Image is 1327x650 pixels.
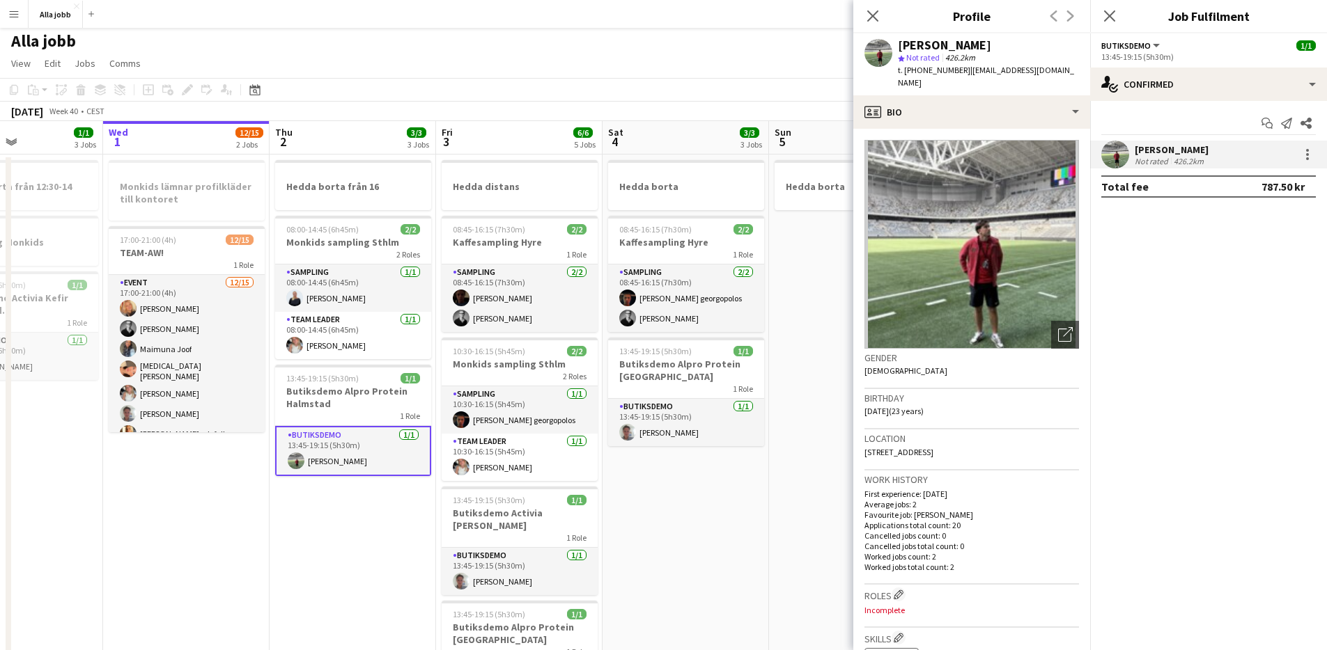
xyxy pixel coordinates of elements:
[608,216,764,332] app-job-card: 08:45-16:15 (7h30m)2/2Kaffesampling Hyre1 RoleSampling2/208:45-16:15 (7h30m)[PERSON_NAME] georgop...
[74,127,93,138] span: 1/1
[1051,321,1079,349] div: Open photos pop-in
[566,249,587,260] span: 1 Role
[442,216,598,332] app-job-card: 08:45-16:15 (7h30m)2/2Kaffesampling Hyre1 RoleSampling2/208:45-16:15 (7h30m)[PERSON_NAME][PERSON_...
[898,65,970,75] span: t. [PHONE_NUMBER]
[442,358,598,370] h3: Monkids sampling Sthlm
[1101,51,1316,62] div: 13:45-19:15 (5h30m)
[401,224,420,235] span: 2/2
[109,180,265,205] h3: Monkids lämnar profilkläder till kontoret
[442,486,598,595] app-job-card: 13:45-19:15 (5h30m)1/1Butiksdemo Activia [PERSON_NAME]1 RoleButiksdemo1/113:45-19:15 (5h30m)[PERS...
[275,365,431,476] app-job-card: 13:45-19:15 (5h30m)1/1Butiksdemo Alpro Protein Halmstad1 RoleButiksdemo1/113:45-19:15 (5h30m)[PER...
[574,139,596,150] div: 5 Jobs
[275,385,431,410] h3: Butiksdemo Alpro Protein Halmstad
[29,1,83,28] button: Alla jobb
[1101,40,1151,51] span: Butiksdemo
[864,489,1079,499] p: First experience: [DATE]
[563,371,587,381] span: 2 Roles
[573,127,593,138] span: 6/6
[273,134,293,150] span: 2
[275,126,293,138] span: Thu
[109,275,265,609] app-card-role: Event12/1517:00-21:00 (4h)[PERSON_NAME][PERSON_NAME]Maimuna Joof[MEDICAL_DATA][PERSON_NAME][PERSO...
[442,621,598,646] h3: Butiksdemo Alpro Protein [GEOGRAPHIC_DATA]
[1090,7,1327,25] h3: Job Fulfilment
[109,126,128,138] span: Wed
[109,160,265,221] app-job-card: Monkids lämnar profilkläder till kontoret
[442,264,598,332] app-card-role: Sampling2/208:45-16:15 (7h30m)[PERSON_NAME][PERSON_NAME]
[235,127,263,138] span: 12/15
[608,338,764,446] app-job-card: 13:45-19:15 (5h30m)1/1Butiksdemo Alpro Protein [GEOGRAPHIC_DATA]1 RoleButiksdemo1/113:45-19:15 (5...
[453,224,525,235] span: 08:45-16:15 (7h30m)
[400,411,420,421] span: 1 Role
[898,65,1074,88] span: | [EMAIL_ADDRESS][DOMAIN_NAME]
[69,54,101,72] a: Jobs
[1296,40,1316,51] span: 1/1
[120,235,176,245] span: 17:00-21:00 (4h)
[45,57,61,70] span: Edit
[733,249,753,260] span: 1 Role
[1135,143,1209,156] div: [PERSON_NAME]
[619,224,692,235] span: 08:45-16:15 (7h30m)
[853,95,1090,129] div: Bio
[608,160,764,210] app-job-card: Hedda borta
[1135,156,1171,166] div: Not rated
[864,605,1079,615] p: Incomplete
[567,495,587,505] span: 1/1
[442,126,453,138] span: Fri
[864,587,1079,602] h3: Roles
[864,541,1079,551] p: Cancelled jobs total count: 0
[453,609,525,619] span: 13:45-19:15 (5h30m)
[608,358,764,383] h3: Butiksdemo Alpro Protein [GEOGRAPHIC_DATA]
[286,373,359,383] span: 13:45-19:15 (5h30m)
[775,126,791,138] span: Sun
[567,609,587,619] span: 1/1
[1262,180,1305,193] div: 787.50 kr
[442,434,598,481] app-card-role: Team Leader1/110:30-16:15 (5h45m)[PERSON_NAME]
[1101,40,1162,51] button: Butiksdemo
[275,426,431,476] app-card-role: Butiksdemo1/113:45-19:15 (5h30m)[PERSON_NAME]
[864,562,1079,572] p: Worked jobs total count: 2
[109,226,265,432] div: 17:00-21:00 (4h)12/15TEAM-AW!1 RoleEvent12/1517:00-21:00 (4h)[PERSON_NAME][PERSON_NAME]Maimuna Jo...
[11,104,43,118] div: [DATE]
[1090,68,1327,101] div: Confirmed
[104,54,146,72] a: Comms
[86,106,104,116] div: CEST
[6,54,36,72] a: View
[608,180,764,193] h3: Hedda borta
[226,235,254,245] span: 12/15
[275,216,431,359] app-job-card: 08:00-14:45 (6h45m)2/2Monkids sampling Sthlm2 RolesSampling1/108:00-14:45 (6h45m)[PERSON_NAME]Tea...
[401,373,420,383] span: 1/1
[440,134,453,150] span: 3
[864,432,1079,445] h3: Location
[11,57,31,70] span: View
[396,249,420,260] span: 2 Roles
[275,264,431,312] app-card-role: Sampling1/108:00-14:45 (6h45m)[PERSON_NAME]
[233,260,254,270] span: 1 Role
[740,127,759,138] span: 3/3
[275,160,431,210] app-job-card: Hedda borta från 16
[864,351,1079,364] h3: Gender
[619,346,692,356] span: 13:45-19:15 (5h30m)
[864,447,933,457] span: [STREET_ADDRESS]
[608,236,764,248] h3: Kaffesampling Hyre
[75,57,95,70] span: Jobs
[46,106,81,116] span: Week 40
[109,57,141,70] span: Comms
[442,507,598,532] h3: Butiksdemo Activia [PERSON_NAME]
[442,386,598,434] app-card-role: Sampling1/110:30-16:15 (5h45m)[PERSON_NAME] georgopolos
[453,346,525,356] span: 10:30-16:15 (5h45m)
[442,160,598,210] div: Hedda distans
[442,338,598,481] app-job-card: 10:30-16:15 (5h45m)2/2Monkids sampling Sthlm2 RolesSampling1/110:30-16:15 (5h45m)[PERSON_NAME] ge...
[407,127,426,138] span: 3/3
[275,180,431,193] h3: Hedda borta från 16
[864,499,1079,509] p: Average jobs: 2
[864,509,1079,520] p: Favourite job: [PERSON_NAME]
[68,280,87,290] span: 1/1
[775,160,931,210] app-job-card: Hedda borta
[864,365,947,376] span: [DEMOGRAPHIC_DATA]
